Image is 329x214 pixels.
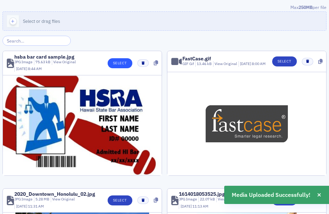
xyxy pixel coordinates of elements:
[198,196,215,202] div: 22.07 kB
[14,59,33,65] div: JPG Image
[28,204,44,209] span: 11:31 AM
[181,204,192,209] span: [DATE]
[215,61,237,66] a: View Original
[3,36,71,46] input: Search…
[3,11,326,31] button: Select or drag files
[179,196,197,202] div: JPG Image
[240,61,252,66] span: [DATE]
[179,191,225,196] div: 1614018053525.jpg
[53,59,76,64] a: View Original
[108,58,132,68] button: Select
[272,56,297,66] button: Select
[195,61,212,67] div: 13.46 kB
[23,18,60,24] span: Select or drag files
[182,61,194,67] div: GIF Gif
[299,4,313,10] span: 250MB
[3,4,326,12] div: Max per file
[52,196,75,201] a: View Original
[232,191,310,199] span: Media Uploaded Successfully!
[34,59,51,65] div: 75.63 kB
[218,196,240,201] a: View Original
[28,66,42,71] span: 8:44 AM
[16,204,28,209] span: [DATE]
[14,54,74,59] div: hsba bar card sample.jpg
[192,204,208,209] span: 11:13 AM
[182,56,211,61] div: FastCase.gif
[14,191,95,196] div: 2020_Downtown_Honolulu_02.jpg
[34,196,50,202] div: 5.28 MB
[14,196,33,202] div: JPG Image
[108,195,132,205] button: Select
[16,66,28,71] span: [DATE]
[252,61,266,66] span: 8:00 AM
